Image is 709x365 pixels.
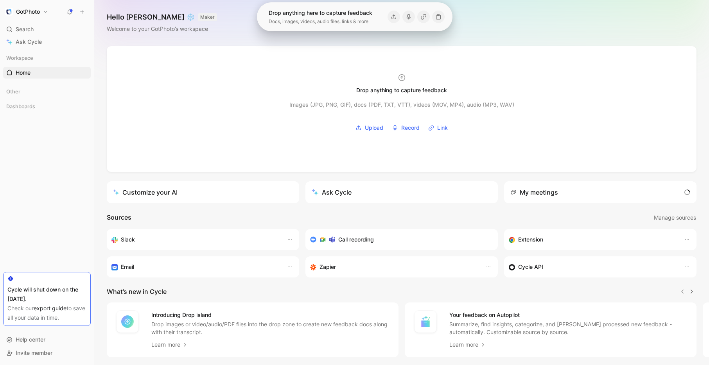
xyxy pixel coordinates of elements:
[34,305,66,311] a: export guide
[6,88,20,95] span: Other
[111,235,279,244] div: Sync your customers, send feedback and get updates in Slack
[3,347,91,359] div: Invite member
[312,188,352,197] div: Ask Cycle
[653,213,696,223] button: Manage sources
[16,25,34,34] span: Search
[401,123,420,132] span: Record
[509,235,676,244] div: Capture feedback from anywhere on the web
[107,24,217,34] div: Welcome to your GotPhoto’s workspace
[3,67,91,79] a: Home
[319,262,336,272] h3: Zapier
[353,122,386,134] button: Upload
[107,287,167,296] h2: What’s new in Cycle
[654,213,696,222] span: Manage sources
[6,102,35,110] span: Dashboards
[16,8,40,15] h1: GotPhoto
[16,69,31,77] span: Home
[3,23,91,35] div: Search
[356,86,447,95] div: Drop anything to capture feedback
[3,100,91,115] div: Dashboards
[151,320,389,336] p: Drop images or video/audio/PDF files into the drop zone to create new feedback docs along with th...
[107,13,217,22] h1: Hello [PERSON_NAME] ❄️
[5,8,13,16] img: GotPhoto
[509,262,676,272] div: Sync customers & send feedback from custom sources. Get inspired by our favorite use case
[151,310,389,320] h4: Introducing Drop island
[338,235,374,244] h3: Call recording
[449,340,486,349] a: Learn more
[449,310,687,320] h4: Your feedback on Autopilot
[437,123,448,132] span: Link
[269,8,372,18] div: Drop anything here to capture feedback
[310,235,487,244] div: Record & transcribe meetings from Zoom, Meet & Teams.
[3,100,91,112] div: Dashboards
[3,86,91,97] div: Other
[289,100,514,109] div: Images (JPG, PNG, GIF), docs (PDF, TXT, VTT), videos (MOV, MP4), audio (MP3, WAV)
[7,304,86,322] div: Check our to save all your data in time.
[107,213,131,223] h2: Sources
[151,340,188,349] a: Learn more
[365,123,383,132] span: Upload
[107,181,299,203] a: Customize your AI
[16,349,52,356] span: Invite member
[510,188,558,197] div: My meetings
[305,181,498,203] button: Ask Cycle
[121,235,135,244] h3: Slack
[3,36,91,48] a: Ask Cycle
[449,320,687,336] p: Summarize, find insights, categorize, and [PERSON_NAME] processed new feedback - automatically. C...
[16,336,45,343] span: Help center
[121,262,134,272] h3: Email
[6,54,33,62] span: Workspace
[16,37,42,47] span: Ask Cycle
[425,122,451,134] button: Link
[7,285,86,304] div: Cycle will shut down on the [DATE].
[389,122,422,134] button: Record
[518,235,543,244] h3: Extension
[3,52,91,64] div: Workspace
[3,334,91,345] div: Help center
[3,6,50,17] button: GotPhotoGotPhoto
[310,262,477,272] div: Capture feedback from thousands of sources with Zapier (survey results, recordings, sheets, etc).
[113,188,178,197] div: Customize your AI
[111,262,279,272] div: Forward emails to your feedback inbox
[269,18,372,25] div: Docs, images, videos, audio files, links & more
[518,262,543,272] h3: Cycle API
[3,86,91,100] div: Other
[198,13,217,21] button: MAKER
